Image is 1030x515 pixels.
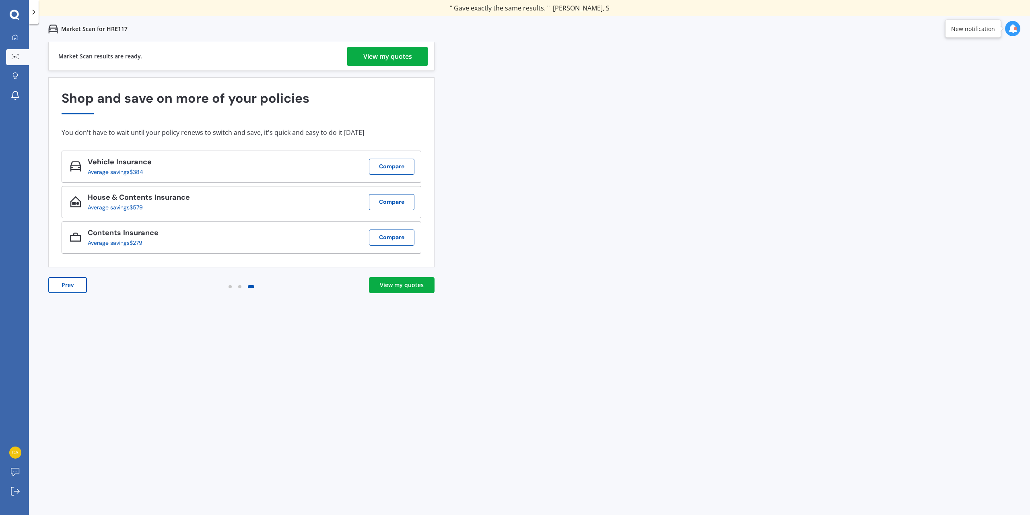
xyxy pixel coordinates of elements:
div: Average savings $579 [88,204,183,211]
button: Compare [369,159,414,175]
img: Contents_icon [70,232,81,243]
a: View my quotes [369,277,435,293]
span: Insurance [114,157,152,167]
img: bcf7b52864ea05b5da2e7d3f7d3fbd71 [9,447,21,459]
a: View my quotes [347,47,428,66]
div: Contents [88,229,159,240]
img: Vehicle_icon [70,161,81,172]
span: Insurance [121,228,159,238]
div: You don't have to wait until your policy renews to switch and save, it's quick and easy to do it ... [62,128,421,137]
button: Prev [48,277,87,293]
button: Compare [369,194,414,210]
div: New notification [951,25,995,33]
div: Shop and save on more of your policies [62,91,421,114]
img: car.f15378c7a67c060ca3f3.svg [48,24,58,34]
div: View my quotes [380,281,424,289]
button: Compare [369,230,414,246]
div: Market Scan results are ready. [58,42,142,70]
div: Average savings $279 [88,240,152,246]
div: Vehicle [88,158,152,169]
div: Average savings $384 [88,169,145,175]
img: House & Contents_icon [70,196,81,207]
div: View my quotes [363,47,412,66]
p: Market Scan for HRE117 [61,25,128,33]
div: House & Contents [88,193,190,204]
span: Insurance [152,192,190,202]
